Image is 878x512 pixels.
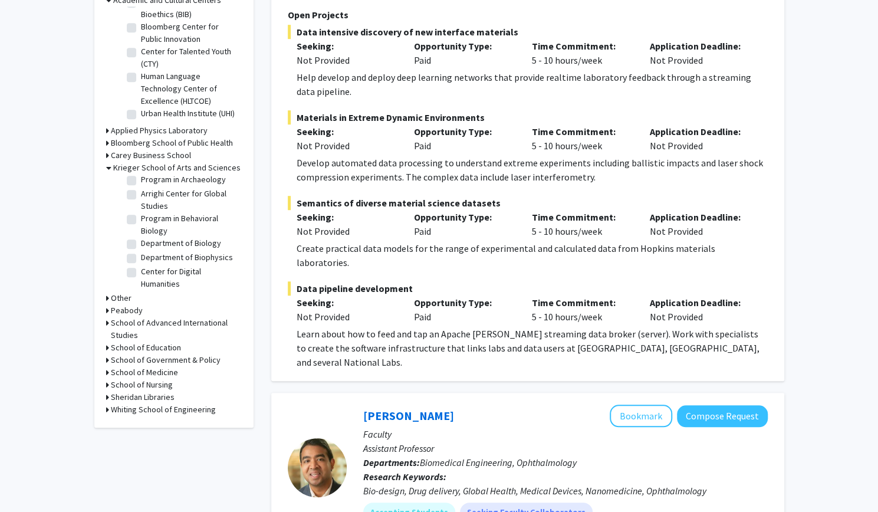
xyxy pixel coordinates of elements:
label: Department of Biophysics [141,251,233,264]
div: Paid [405,39,523,67]
h3: Peabody [111,304,143,317]
h3: School of Medicine [111,366,178,379]
div: Bio-design, Drug delivery, Global Health, Medical Devices, Nanomedicine, Ophthalmology [363,484,768,498]
span: Materials in Extreme Dynamic Environments [288,110,768,124]
h3: Bloomberg School of Public Health [111,137,233,149]
p: Opportunity Type: [414,296,514,310]
p: Time Commitment: [532,39,632,53]
p: Time Commitment: [532,124,632,139]
h3: Whiting School of Engineering [111,403,216,416]
div: Paid [405,210,523,238]
div: 5 - 10 hours/week [523,210,641,238]
div: Develop automated data processing to understand extreme experiments including ballistic impacts a... [297,156,768,184]
h3: Carey Business School [111,149,191,162]
div: Not Provided [297,224,397,238]
label: Department of Chemistry [141,290,231,303]
b: Departments: [363,457,420,468]
label: Center for Talented Youth (CTY) [141,45,239,70]
p: Seeking: [297,39,397,53]
div: Learn about how to feed and tap an Apache [PERSON_NAME] streaming data broker (server). Work with... [297,327,768,369]
p: Opportunity Type: [414,39,514,53]
span: Data intensive discovery of new interface materials [288,25,768,39]
div: Create practical data models for the range of experimental and calculated data from Hopkins mater... [297,241,768,270]
div: 5 - 10 hours/week [523,39,641,67]
b: Research Keywords: [363,471,446,483]
h3: Other [111,292,131,304]
label: Urban Health Institute (UHI) [141,107,235,120]
h3: School of Advanced International Studies [111,317,242,342]
p: Application Deadline: [650,296,750,310]
div: Help develop and deploy deep learning networks that provide realtime laboratory feedback through ... [297,70,768,99]
span: Biomedical Engineering, Ophthalmology [420,457,577,468]
div: Not Provided [297,139,397,153]
p: Seeking: [297,210,397,224]
label: Human Language Technology Center of Excellence (HLTCOE) [141,70,239,107]
iframe: Chat [9,459,50,503]
p: Time Commitment: [532,210,632,224]
button: Compose Request to Kunal Parikh [677,405,768,427]
h3: Applied Physics Laboratory [111,124,208,137]
p: Faculty [363,427,768,441]
p: Opportunity Type: [414,210,514,224]
p: Open Projects [288,8,768,22]
button: Add Kunal Parikh to Bookmarks [610,405,672,427]
a: [PERSON_NAME] [363,408,454,423]
h3: School of Government & Policy [111,354,221,366]
label: Program in Archaeology [141,173,226,186]
p: Application Deadline: [650,39,750,53]
h3: Sheridan Libraries [111,391,175,403]
h3: Krieger School of Arts and Sciences [113,162,241,174]
div: Paid [405,296,523,324]
p: Seeking: [297,124,397,139]
p: Assistant Professor [363,441,768,455]
div: Not Provided [297,53,397,67]
div: Not Provided [641,210,759,238]
label: Arrighi Center for Global Studies [141,188,239,212]
div: Paid [405,124,523,153]
label: Center for Digital Humanities [141,265,239,290]
p: Time Commitment: [532,296,632,310]
div: Not Provided [641,296,759,324]
span: Data pipeline development [288,281,768,296]
div: Not Provided [641,124,759,153]
label: Department of Biology [141,237,221,250]
p: Application Deadline: [650,124,750,139]
p: Application Deadline: [650,210,750,224]
p: Seeking: [297,296,397,310]
h3: School of Education [111,342,181,354]
h3: School of Nursing [111,379,173,391]
div: Not Provided [641,39,759,67]
p: Opportunity Type: [414,124,514,139]
div: 5 - 10 hours/week [523,296,641,324]
label: Bloomberg Center for Public Innovation [141,21,239,45]
div: Not Provided [297,310,397,324]
label: Program in Behavioral Biology [141,212,239,237]
div: 5 - 10 hours/week [523,124,641,153]
span: Semantics of diverse material science datasets [288,196,768,210]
